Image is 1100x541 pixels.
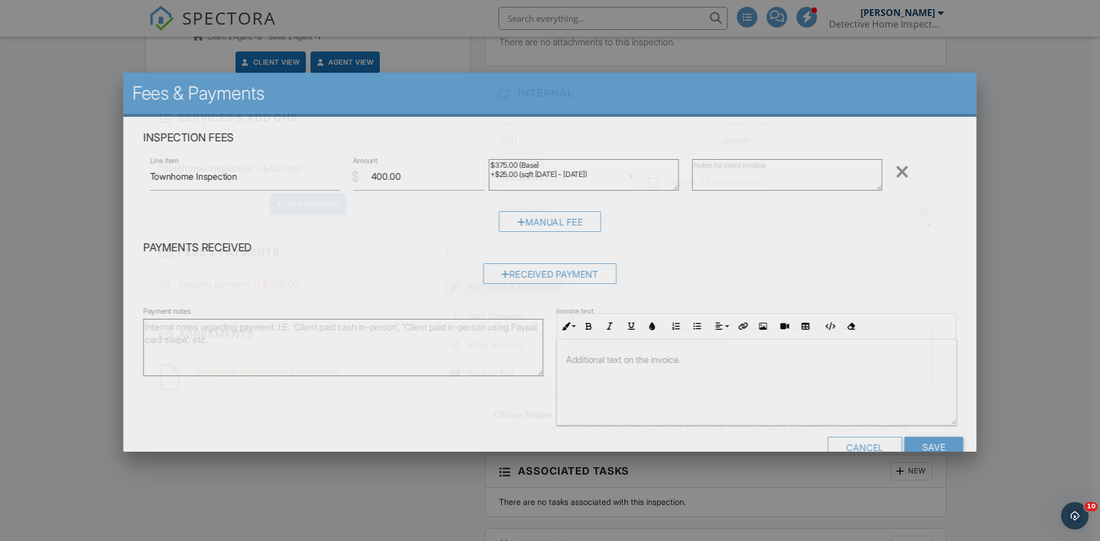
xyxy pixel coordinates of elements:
span: 10 [1085,502,1098,511]
h4: Inspection Fees [143,131,957,145]
button: Insert Image (Ctrl+P) [753,315,774,337]
button: Colors [642,315,663,337]
label: Line Item [150,156,179,166]
div: Received Payment [483,263,616,283]
div: Manual Fee [499,211,601,231]
button: Underline (Ctrl+U) [620,315,642,337]
button: Align [710,315,732,337]
button: Insert Link (Ctrl+K) [732,315,753,337]
label: Payment notes [143,306,190,316]
div: $ [351,167,360,186]
button: Inline Style [557,315,579,337]
button: Ordered List [666,315,687,337]
button: Insert Table [795,315,816,337]
label: Amount [353,156,378,166]
a: Received Payment [483,271,616,282]
button: Bold (Ctrl+B) [578,315,599,337]
button: Unordered List [687,315,708,337]
textarea: $375.00 (Base) +$25.00 (sqft [DATE] - [DATE]) [489,159,679,191]
button: Italic (Ctrl+I) [599,315,620,337]
h2: Fees & Payments [132,82,968,105]
iframe: Intercom live chat [1061,502,1089,530]
a: Manual Fee [499,219,601,230]
label: Invoice text [557,306,594,316]
input: Save [905,436,964,457]
button: Code View [819,315,840,337]
button: Insert Video [774,315,795,337]
h4: Payments Received [143,240,957,255]
button: Clear Formatting [840,315,861,337]
div: Cancel [828,436,902,457]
